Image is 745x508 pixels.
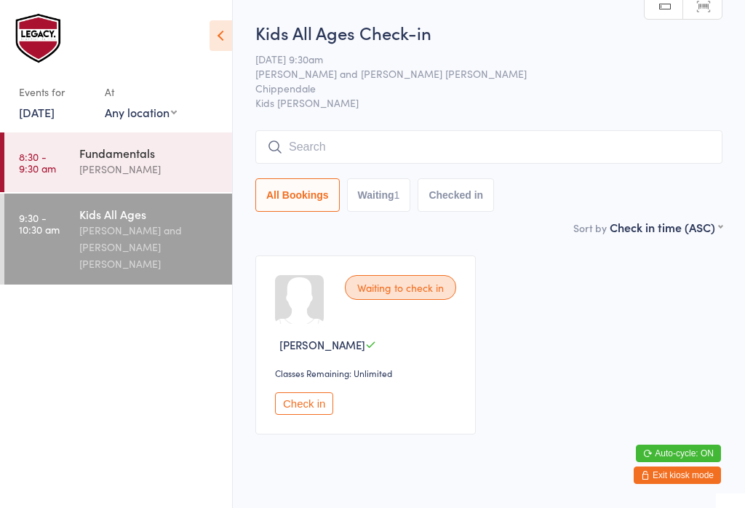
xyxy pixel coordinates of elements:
a: 9:30 -10:30 amKids All Ages[PERSON_NAME] and [PERSON_NAME] [PERSON_NAME] [4,194,232,285]
time: 9:30 - 10:30 am [19,212,60,235]
span: [DATE] 9:30am [255,52,700,66]
a: [DATE] [19,104,55,120]
div: Kids All Ages [79,206,220,222]
span: [PERSON_NAME] [279,337,365,352]
span: [PERSON_NAME] and [PERSON_NAME] [PERSON_NAME] [255,66,700,81]
input: Search [255,130,722,164]
button: Check in [275,392,333,415]
div: Events for [19,80,90,104]
span: Kids [PERSON_NAME] [255,95,722,110]
div: Fundamentals [79,145,220,161]
span: Chippendale [255,81,700,95]
div: Waiting to check in [345,275,456,300]
button: Checked in [418,178,494,212]
div: Any location [105,104,177,120]
time: 8:30 - 9:30 am [19,151,56,174]
a: 8:30 -9:30 amFundamentals[PERSON_NAME] [4,132,232,192]
button: All Bookings [255,178,340,212]
img: Legacy Brazilian Jiu Jitsu [15,11,65,66]
div: [PERSON_NAME] and [PERSON_NAME] [PERSON_NAME] [79,222,220,272]
h2: Kids All Ages Check-in [255,20,722,44]
div: [PERSON_NAME] [79,161,220,178]
div: Check in time (ASC) [610,219,722,235]
div: 1 [394,189,400,201]
button: Auto-cycle: ON [636,445,721,462]
label: Sort by [573,221,607,235]
div: At [105,80,177,104]
div: Classes Remaining: Unlimited [275,367,461,379]
button: Waiting1 [347,178,411,212]
button: Exit kiosk mode [634,467,721,484]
